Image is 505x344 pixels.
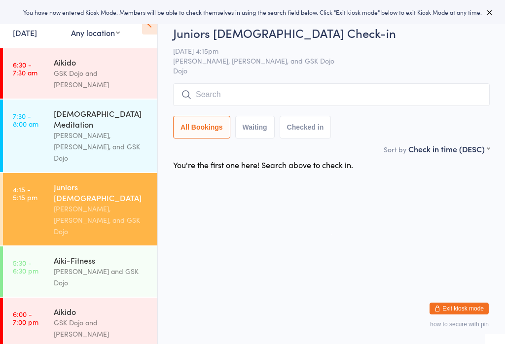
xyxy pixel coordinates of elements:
[71,27,120,38] div: Any location
[173,66,490,75] span: Dojo
[16,8,489,16] div: You have now entered Kiosk Mode. Members will be able to check themselves in using the search fie...
[54,317,149,340] div: GSK Dojo and [PERSON_NAME]
[54,255,149,266] div: Aiki-Fitness
[3,48,157,99] a: 6:30 -7:30 amAikidoGSK Dojo and [PERSON_NAME]
[54,306,149,317] div: Aikido
[430,321,489,328] button: how to secure with pin
[384,144,406,154] label: Sort by
[13,112,38,128] time: 7:30 - 8:00 am
[173,116,230,138] button: All Bookings
[173,159,353,170] div: You're the first one here! Search above to check in.
[13,27,37,38] a: [DATE]
[54,68,149,90] div: GSK Dojo and [PERSON_NAME]
[13,185,37,201] time: 4:15 - 5:15 pm
[3,100,157,172] a: 7:30 -8:00 am[DEMOGRAPHIC_DATA] Meditation[PERSON_NAME], [PERSON_NAME], and GSK Dojo
[13,61,37,76] time: 6:30 - 7:30 am
[3,173,157,245] a: 4:15 -5:15 pmJuniors [DEMOGRAPHIC_DATA][PERSON_NAME], [PERSON_NAME], and GSK Dojo
[54,108,149,130] div: [DEMOGRAPHIC_DATA] Meditation
[173,56,474,66] span: [PERSON_NAME], [PERSON_NAME], and GSK Dojo
[13,310,38,326] time: 6:00 - 7:00 pm
[173,46,474,56] span: [DATE] 4:15pm
[430,303,489,314] button: Exit kiosk mode
[54,57,149,68] div: Aikido
[54,181,149,203] div: Juniors [DEMOGRAPHIC_DATA]
[173,83,490,106] input: Search
[3,246,157,297] a: 5:30 -6:30 pmAiki-Fitness[PERSON_NAME] and GSK Dojo
[13,259,38,275] time: 5:30 - 6:30 pm
[54,266,149,288] div: [PERSON_NAME] and GSK Dojo
[280,116,331,138] button: Checked in
[173,25,490,41] h2: Juniors [DEMOGRAPHIC_DATA] Check-in
[54,203,149,237] div: [PERSON_NAME], [PERSON_NAME], and GSK Dojo
[54,130,149,164] div: [PERSON_NAME], [PERSON_NAME], and GSK Dojo
[235,116,275,138] button: Waiting
[408,143,490,154] div: Check in time (DESC)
